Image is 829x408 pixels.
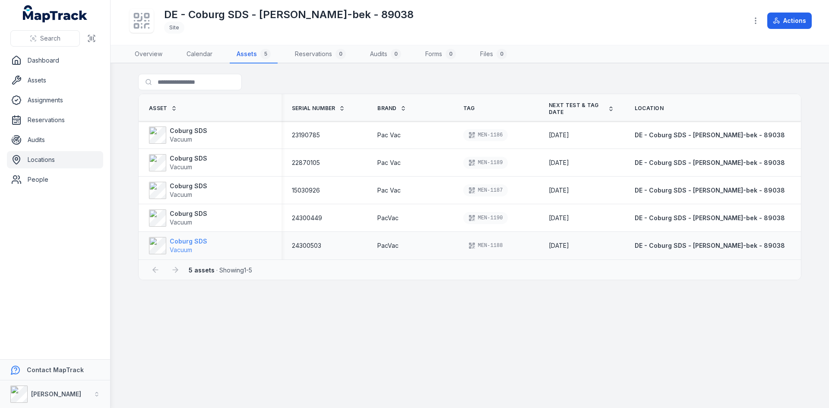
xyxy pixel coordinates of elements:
a: Coburg SDSVacuum [149,209,207,227]
strong: Coburg SDS [170,127,207,135]
span: · Showing 1 - 5 [189,266,252,274]
span: Asset [149,105,168,112]
span: [DATE] [549,187,569,194]
span: DE - Coburg SDS - [PERSON_NAME]-bek - 89038 [635,159,785,166]
span: [DATE] [549,159,569,166]
div: MEN-1189 [463,157,508,169]
span: [DATE] [549,214,569,221]
a: Assignments [7,92,103,109]
a: Calendar [180,45,219,63]
a: DE - Coburg SDS - [PERSON_NAME]-bek - 89038 [635,131,785,139]
span: [DATE] [549,242,569,249]
span: 24300449 [292,214,322,222]
span: [DATE] [549,131,569,139]
div: 0 [497,49,507,59]
strong: Coburg SDS [170,237,207,246]
span: DE - Coburg SDS - [PERSON_NAME]-bek - 89038 [635,187,785,194]
a: Forms0 [418,45,463,63]
div: Site [164,22,184,34]
time: 8/6/25, 11:25:00 AM [549,158,569,167]
a: DE - Coburg SDS - [PERSON_NAME]-bek - 89038 [635,241,785,250]
span: 22870105 [292,158,320,167]
a: Asset [149,105,177,112]
span: Serial Number [292,105,335,112]
div: MEN-1187 [463,184,508,196]
time: 2/6/2026, 10:00:00 AM [549,214,569,222]
strong: Coburg SDS [170,209,207,218]
span: 15030926 [292,186,320,195]
div: MEN-1186 [463,129,508,141]
span: Vacuum [170,218,192,226]
span: Next test & tag date [549,102,604,116]
a: Dashboard [7,52,103,69]
span: Brand [377,105,397,112]
a: Coburg SDSVacuum [149,237,207,254]
a: Assets [7,72,103,89]
strong: 5 assets [189,266,215,274]
span: Pac Vac [377,131,401,139]
time: 2/6/26, 10:25:00 AM [549,241,569,250]
a: DE - Coburg SDS - [PERSON_NAME]-bek - 89038 [635,214,785,222]
div: 0 [391,49,401,59]
strong: [PERSON_NAME] [31,390,81,398]
span: PacVac [377,214,399,222]
a: Coburg SDSVacuum [149,154,207,171]
div: MEN-1190 [463,212,508,224]
span: Pac Vac [377,186,401,195]
a: Files0 [473,45,514,63]
span: DE - Coburg SDS - [PERSON_NAME]-bek - 89038 [635,242,785,249]
strong: Coburg SDS [170,154,207,163]
a: People [7,171,103,188]
span: 24300503 [292,241,321,250]
a: Audits [7,131,103,149]
button: Actions [767,13,812,29]
div: 0 [446,49,456,59]
time: 2/6/26, 11:25:00 AM [549,186,569,195]
div: 0 [335,49,346,59]
span: Tag [463,105,475,112]
div: 5 [260,49,271,59]
div: MEN-1188 [463,240,508,252]
a: Assets5 [230,45,278,63]
a: Serial Number [292,105,345,112]
span: Location [635,105,664,112]
a: Locations [7,151,103,168]
time: 2/6/2026, 12:00:00 AM [549,131,569,139]
a: Brand [377,105,406,112]
span: Vacuum [170,136,192,143]
a: DE - Coburg SDS - [PERSON_NAME]-bek - 89038 [635,158,785,167]
a: DE - Coburg SDS - [PERSON_NAME]-bek - 89038 [635,186,785,195]
span: Vacuum [170,246,192,253]
a: Coburg SDSVacuum [149,127,207,144]
a: Reservations0 [288,45,353,63]
span: Search [40,34,60,43]
span: Vacuum [170,163,192,171]
span: Pac Vac [377,158,401,167]
span: 23190785 [292,131,320,139]
h1: DE - Coburg SDS - [PERSON_NAME]-bek - 89038 [164,8,414,22]
a: Audits0 [363,45,408,63]
span: PacVac [377,241,399,250]
a: Coburg SDSVacuum [149,182,207,199]
strong: Coburg SDS [170,182,207,190]
a: MapTrack [23,5,88,22]
a: Reservations [7,111,103,129]
a: Overview [128,45,169,63]
a: Next test & tag date [549,102,614,116]
button: Search [10,30,80,47]
span: Vacuum [170,191,192,198]
strong: Contact MapTrack [27,366,84,373]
